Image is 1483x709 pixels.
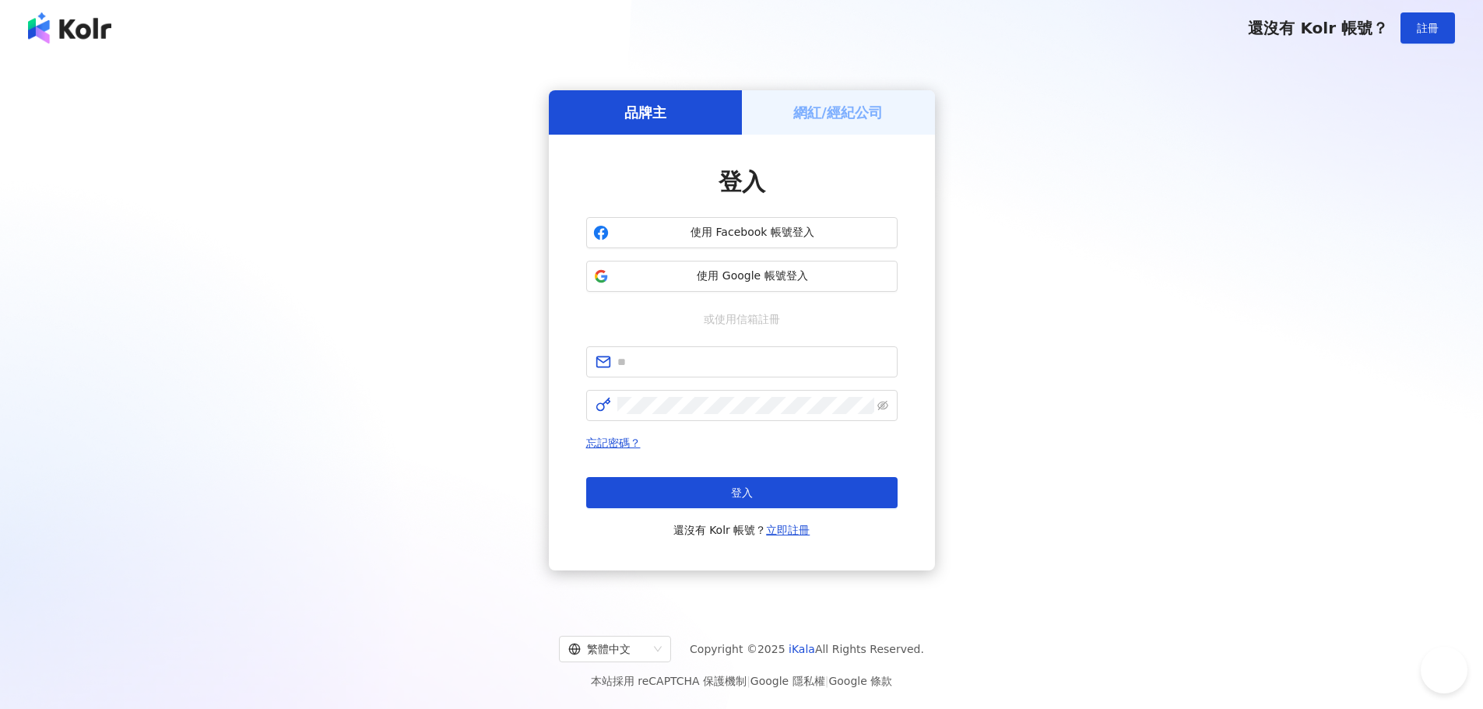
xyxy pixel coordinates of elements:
[1421,647,1467,693] iframe: Help Scout Beacon - Open
[591,672,892,690] span: 本站採用 reCAPTCHA 保護機制
[825,675,829,687] span: |
[1400,12,1455,44] button: 註冊
[568,637,648,662] div: 繁體中文
[877,400,888,411] span: eye-invisible
[750,675,825,687] a: Google 隱私權
[586,437,641,449] a: 忘記密碼？
[28,12,111,44] img: logo
[789,643,815,655] a: iKala
[719,168,765,195] span: 登入
[586,477,898,508] button: 登入
[1248,19,1388,37] span: 還沒有 Kolr 帳號？
[586,217,898,248] button: 使用 Facebook 帳號登入
[747,675,750,687] span: |
[615,225,891,240] span: 使用 Facebook 帳號登入
[793,103,883,122] h5: 網紅/經紀公司
[731,486,753,499] span: 登入
[615,269,891,284] span: 使用 Google 帳號登入
[690,640,924,658] span: Copyright © 2025 All Rights Reserved.
[828,675,892,687] a: Google 條款
[693,311,791,328] span: 或使用信箱註冊
[1417,22,1439,34] span: 註冊
[766,524,810,536] a: 立即註冊
[673,521,810,539] span: 還沒有 Kolr 帳號？
[586,261,898,292] button: 使用 Google 帳號登入
[624,103,666,122] h5: 品牌主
